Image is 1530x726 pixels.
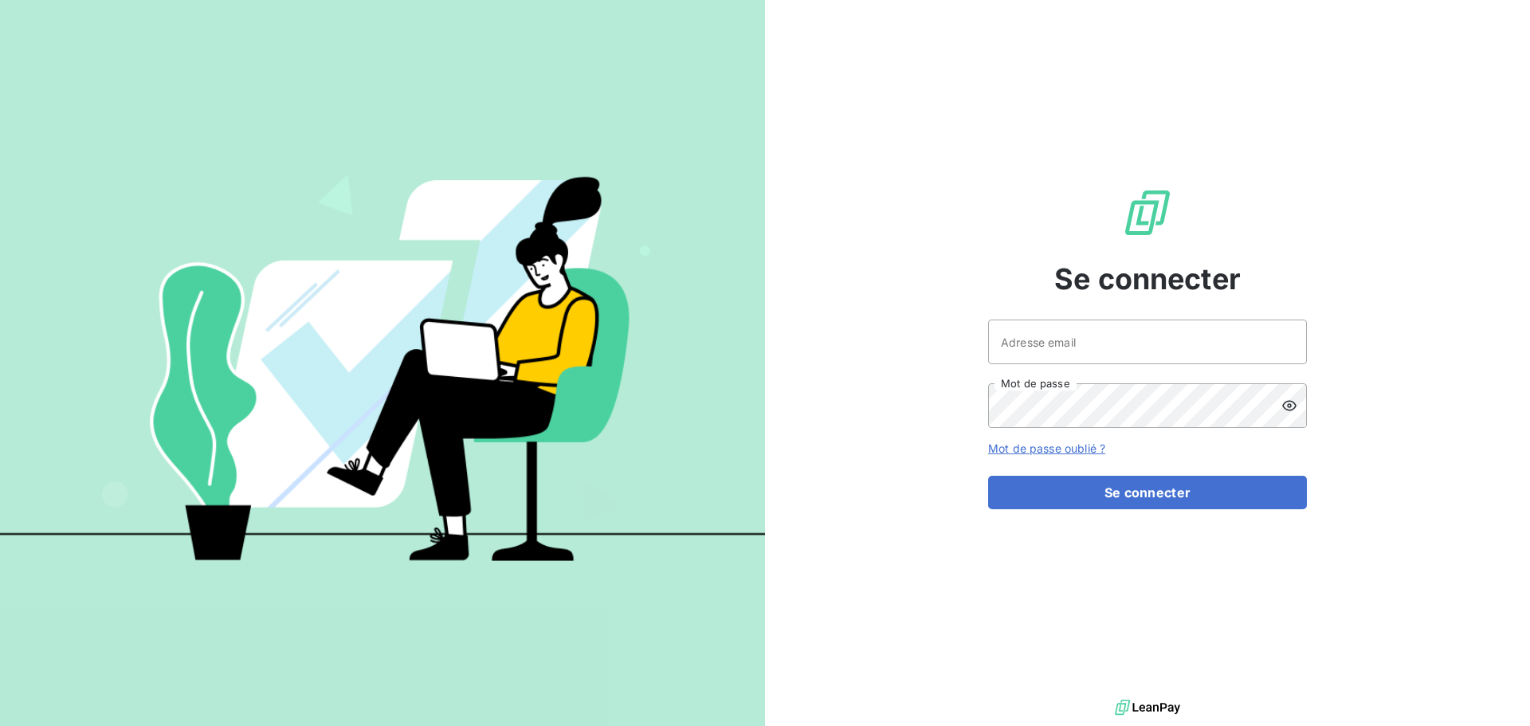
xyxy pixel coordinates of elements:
a: Mot de passe oublié ? [988,441,1105,455]
img: Logo LeanPay [1122,187,1173,238]
img: logo [1115,696,1180,720]
span: Se connecter [1054,257,1241,300]
button: Se connecter [988,476,1307,509]
input: placeholder [988,320,1307,364]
